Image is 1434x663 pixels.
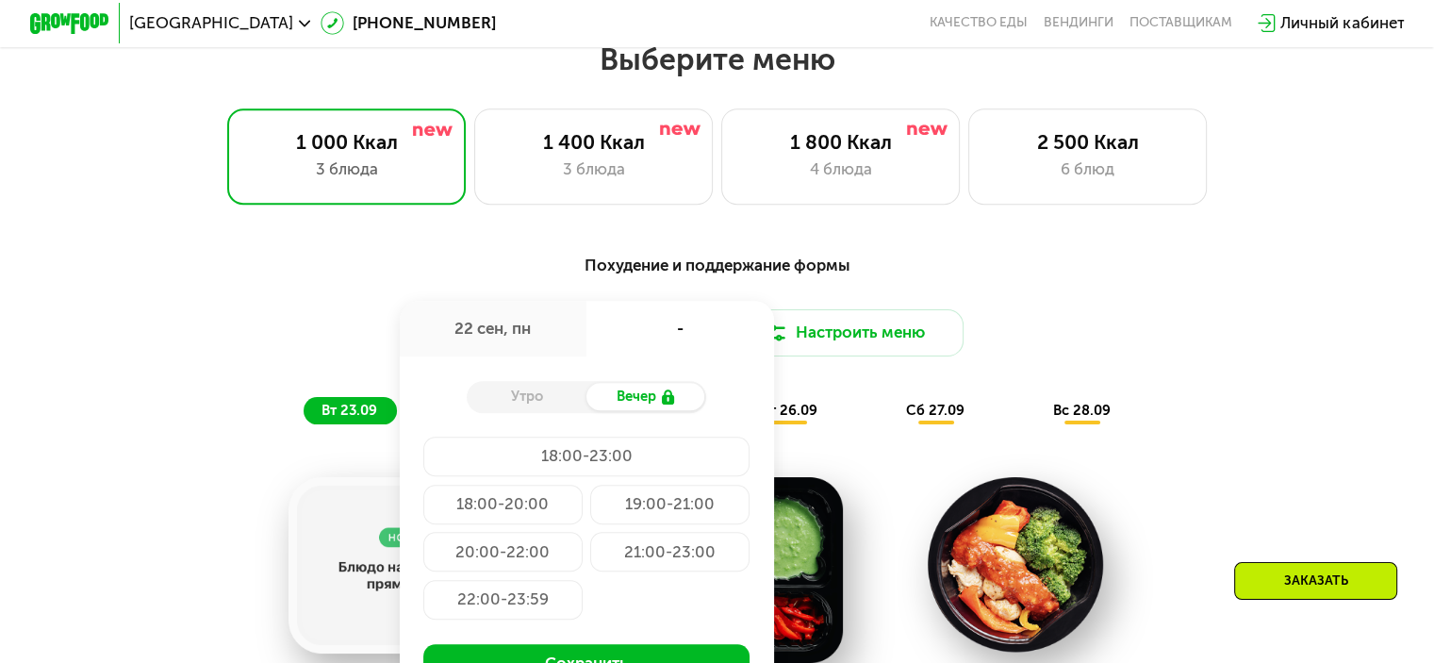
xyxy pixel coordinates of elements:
h2: Выберите меню [64,41,1371,78]
div: 4 блюда [742,157,939,181]
div: 3 блюда [248,157,445,181]
div: 19:00-21:00 [590,485,750,524]
div: 1 800 Ккал [742,130,939,154]
div: 18:00-23:00 [423,437,750,476]
div: 21:00-23:00 [590,532,750,572]
div: поставщикам [1129,15,1232,31]
div: Похудение и поддержание формы [127,253,1307,277]
span: вс 28.09 [1053,402,1111,419]
div: - [586,301,774,356]
div: 1 400 Ккал [495,130,692,154]
div: Заказать [1234,562,1397,600]
div: 22 сен, пн [400,301,587,356]
a: Вендинги [1044,15,1113,31]
span: [GEOGRAPHIC_DATA] [129,15,293,31]
a: [PHONE_NUMBER] [321,11,496,35]
div: 6 блюд [989,157,1186,181]
span: сб 27.09 [906,402,964,419]
div: Личный кабинет [1280,11,1404,35]
div: 20:00-22:00 [423,532,583,572]
div: Утро [467,383,586,411]
div: 2 500 Ккал [989,130,1186,154]
span: пт 26.09 [759,402,817,419]
span: вт 23.09 [321,402,377,419]
div: 22:00-23:59 [423,580,583,620]
div: 1 000 Ккал [248,130,445,154]
a: Качество еды [930,15,1028,31]
div: 18:00-20:00 [423,485,583,524]
button: Настроить меню [725,309,964,357]
div: Вечер [586,383,706,411]
div: 3 блюда [495,157,692,181]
